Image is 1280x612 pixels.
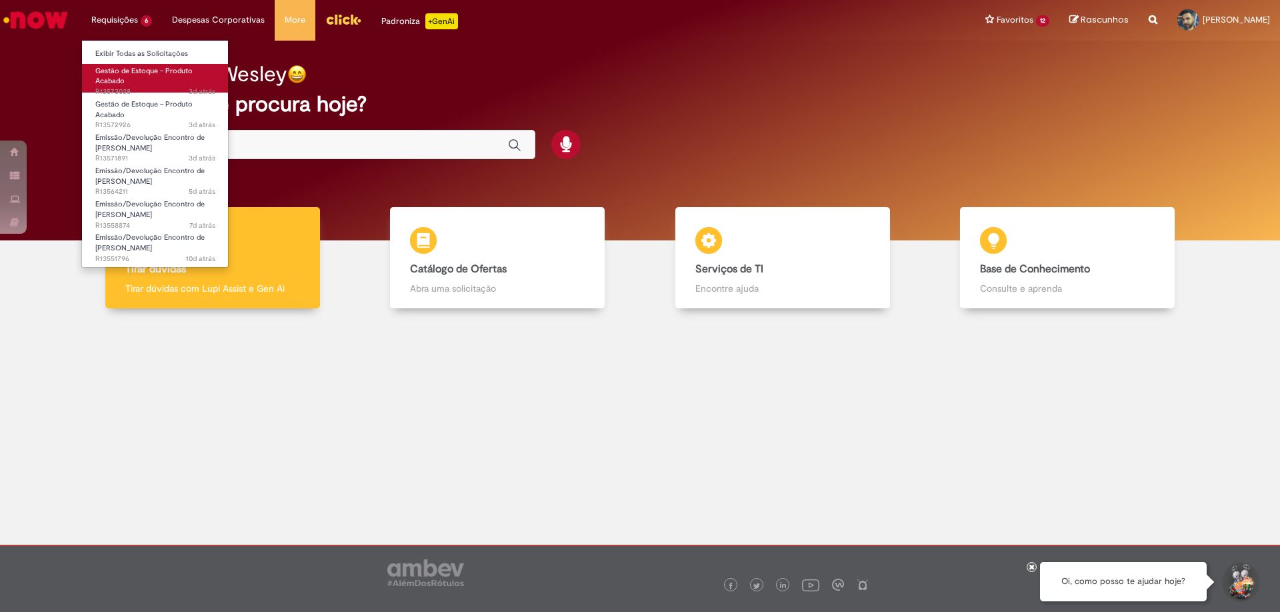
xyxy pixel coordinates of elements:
img: logo_footer_ambev_rotulo_gray.png [387,559,464,586]
a: Tirar dúvidas Tirar dúvidas com Lupi Assist e Gen Ai [70,207,355,309]
a: Exibir Todas as Solicitações [82,47,229,61]
span: Gestão de Estoque – Produto Acabado [95,99,193,120]
a: Serviços de TI Encontre ajuda [640,207,925,309]
span: Emissão/Devolução Encontro de [PERSON_NAME] [95,166,205,186]
a: Base de Conhecimento Consulte e aprenda [925,207,1211,309]
span: Emissão/Devolução Encontro de [PERSON_NAME] [95,232,205,253]
span: Emissão/Devolução Encontro de [PERSON_NAME] [95,133,205,153]
span: R13572926 [95,120,215,131]
span: 5d atrás [189,186,215,196]
b: Serviços de TI [695,262,763,276]
span: More [285,13,305,27]
span: Requisições [91,13,138,27]
p: Tirar dúvidas com Lupi Assist e Gen Ai [125,282,300,295]
span: Gestão de Estoque – Produto Acabado [95,66,193,87]
h2: O que você procura hoje? [115,93,1165,116]
span: R13573038 [95,87,215,97]
a: Aberto R13551796 : Emissão/Devolução Encontro de Contas Fornecedor [82,230,229,259]
a: Aberto R13564211 : Emissão/Devolução Encontro de Contas Fornecedor [82,164,229,192]
span: R13558874 [95,220,215,231]
time: 23/09/2025 12:35:40 [189,220,215,230]
span: R13571891 [95,153,215,164]
p: +GenAi [425,13,458,29]
img: logo_footer_youtube.png [802,576,819,593]
span: R13564211 [95,186,215,197]
p: Encontre ajuda [695,282,870,295]
span: 3d atrás [189,87,215,97]
p: Consulte e aprenda [980,282,1155,295]
span: 3d atrás [189,153,215,163]
span: Emissão/Devolução Encontro de [PERSON_NAME] [95,199,205,220]
img: ServiceNow [1,7,70,33]
img: logo_footer_facebook.png [727,583,734,589]
b: Tirar dúvidas [125,262,186,276]
span: Favoritos [997,13,1033,27]
img: click_logo_yellow_360x200.png [325,9,361,29]
a: Aberto R13573038 : Gestão de Estoque – Produto Acabado [82,64,229,93]
span: Rascunhos [1081,13,1129,26]
time: 19/09/2025 16:55:54 [186,254,215,264]
time: 24/09/2025 16:53:28 [189,186,215,196]
span: [PERSON_NAME] [1203,14,1270,25]
span: 3d atrás [189,120,215,130]
span: 10d atrás [186,254,215,264]
a: Rascunhos [1069,14,1129,27]
b: Base de Conhecimento [980,262,1090,276]
span: 12 [1036,15,1049,27]
button: Iniciar Conversa de Suporte [1220,562,1260,602]
img: logo_footer_linkedin.png [780,582,787,590]
a: Catálogo de Ofertas Abra uma solicitação [355,207,641,309]
a: Aberto R13558874 : Emissão/Devolução Encontro de Contas Fornecedor [82,197,229,226]
img: logo_footer_naosei.png [857,579,869,591]
div: Padroniza [381,13,458,29]
span: 7d atrás [189,220,215,230]
a: Aberto R13572926 : Gestão de Estoque – Produto Acabado [82,97,229,126]
span: 6 [141,15,152,27]
img: happy-face.png [287,65,307,84]
div: Oi, como posso te ajudar hoje? [1040,562,1207,601]
span: R13551796 [95,254,215,264]
a: Aberto R13571891 : Emissão/Devolução Encontro de Contas Fornecedor [82,131,229,159]
img: logo_footer_workplace.png [832,579,844,591]
time: 26/09/2025 17:03:13 [189,153,215,163]
img: logo_footer_twitter.png [753,583,760,589]
ul: Requisições [81,40,229,268]
span: Despesas Corporativas [172,13,265,27]
time: 27/09/2025 11:42:41 [189,120,215,130]
p: Abra uma solicitação [410,282,585,295]
b: Catálogo de Ofertas [410,262,507,276]
time: 27/09/2025 13:03:17 [189,87,215,97]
